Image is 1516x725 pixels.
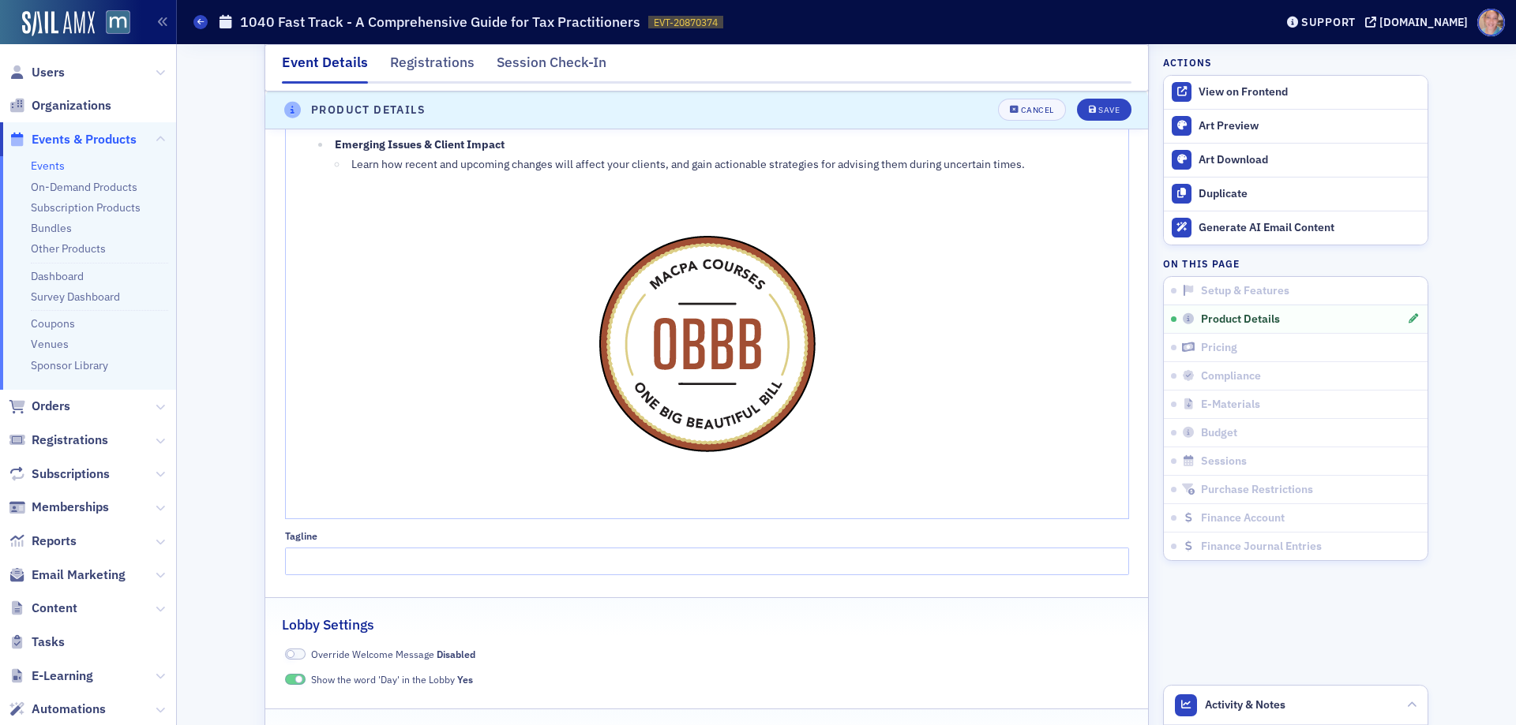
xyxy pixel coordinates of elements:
[1201,540,1322,554] span: Finance Journal Entries
[1201,312,1280,327] span: Product Details
[31,180,137,194] a: On-Demand Products
[285,674,306,686] span: Yes
[1021,107,1054,115] div: Cancel
[32,701,106,718] span: Automations
[9,499,109,516] a: Memberships
[1201,369,1261,383] span: Compliance
[9,465,110,483] a: Subscriptions
[9,131,137,148] a: Events & Products
[9,398,70,415] a: Orders
[1098,107,1120,115] div: Save
[285,648,306,660] span: Disabled
[9,64,65,81] a: Users
[9,533,77,550] a: Reports
[1199,153,1420,167] div: Art Download
[1164,143,1428,177] a: Art Download
[1164,177,1428,211] button: Duplicate
[1201,454,1247,469] span: Sessions
[31,241,106,256] a: Other Products
[32,131,137,148] span: Events & Products
[654,16,718,29] span: EVT-20870374
[1205,697,1285,713] span: Activity & Notes
[31,290,120,304] a: Survey Dashboard
[9,667,93,685] a: E-Learning
[1201,284,1289,298] span: Setup & Features
[32,566,126,584] span: Email Marketing
[9,566,126,584] a: Email Marketing
[351,157,1025,171] span: Learn how recent and upcoming changes will affect your clients, and gain actionable strategies fo...
[282,615,374,635] h2: Lobby Settings
[457,673,473,686] span: Yes
[32,465,110,483] span: Subscriptions
[9,633,65,651] a: Tasks
[1201,341,1237,355] span: Pricing
[9,97,111,114] a: Organizations
[9,432,108,449] a: Registrations
[282,52,368,84] div: Event Details
[335,137,505,151] span: Emerging Issues & Client Impact
[1201,511,1285,525] span: Finance Account
[1199,221,1420,235] div: Generate AI Email Content
[1164,76,1428,109] a: View on Frontend
[285,530,317,542] div: Tagline
[9,701,106,718] a: Automations
[599,236,816,452] img: undefined
[32,667,93,685] span: E-Learning
[32,499,109,516] span: Memberships
[32,533,77,550] span: Reports
[31,337,69,351] a: Venues
[32,398,70,415] span: Orders
[1164,110,1428,143] a: Art Preview
[1199,119,1420,133] div: Art Preview
[32,97,111,114] span: Organizations
[390,52,475,81] div: Registrations
[1201,398,1260,412] span: E-Materials
[497,52,606,81] div: Session Check-In
[31,221,72,235] a: Bundles
[1164,211,1428,245] button: Generate AI Email Content
[95,10,130,37] a: View Homepage
[1163,55,1212,69] h4: Actions
[368,118,371,133] span: .
[351,102,1104,133] span: One Big Beautiful Bill
[22,11,95,36] img: SailAMX
[311,647,475,661] span: Override Welcome Message
[32,432,108,449] span: Registrations
[31,358,108,372] a: Sponsor Library
[998,99,1066,121] button: Cancel
[32,64,65,81] span: Users
[1077,99,1131,121] button: Save
[240,13,640,32] h1: 1040 Fast Track - A Comprehensive Guide for Tax Practitioners
[1163,256,1428,271] h4: On this page
[1199,187,1420,201] div: Duplicate
[9,600,77,617] a: Content
[1301,15,1356,29] div: Support
[437,648,475,660] span: Disabled
[31,159,65,173] a: Events
[1365,17,1473,28] button: [DOMAIN_NAME]
[31,316,75,331] a: Coupons
[32,633,65,651] span: Tasks
[31,269,84,283] a: Dashboard
[31,200,141,215] a: Subscription Products
[1379,15,1468,29] div: [DOMAIN_NAME]
[1477,9,1505,36] span: Profile
[1199,85,1420,99] div: View on Frontend
[106,10,130,35] img: SailAMX
[1201,426,1237,440] span: Budget
[32,600,77,617] span: Content
[311,102,426,118] h4: Product Details
[1201,483,1313,497] span: Purchase Restrictions
[311,672,473,686] span: Show the word 'Day' in the Lobby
